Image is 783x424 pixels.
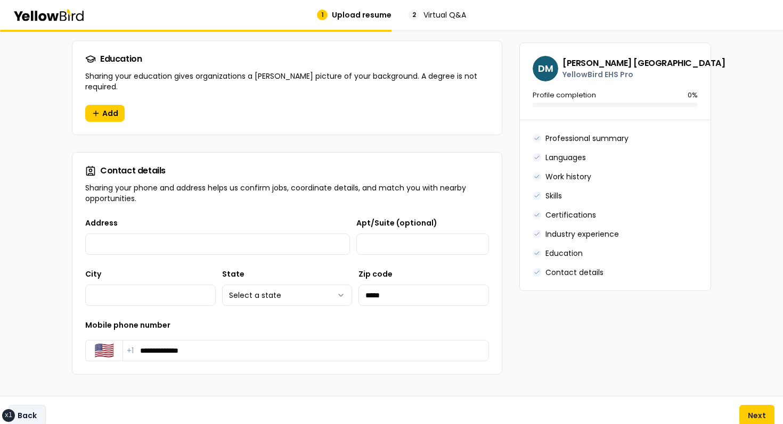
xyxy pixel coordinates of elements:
p: Professional summary [545,133,629,144]
span: Virtual Q&A [423,10,466,20]
p: Profile completion [533,90,596,101]
div: 1 [317,10,328,20]
h3: Contact details [85,165,489,176]
p: Languages [545,152,586,163]
label: City [85,269,101,279]
label: Mobile phone number [85,320,170,330]
h3: [PERSON_NAME] [GEOGRAPHIC_DATA] [562,57,725,69]
label: Address [85,218,118,228]
div: 2 [409,10,419,20]
p: 0 % [688,90,698,101]
label: Zip code [358,269,393,279]
span: Add [102,108,118,119]
span: Education [100,55,142,63]
span: Upload resume [332,10,391,20]
span: +1 [127,345,134,356]
p: Sharing your education gives organizations a [PERSON_NAME] picture of your background. A degree i... [85,71,489,92]
p: Contact details [545,267,603,278]
p: Industry experience [545,229,619,239]
label: Apt/Suite (optional) [356,218,437,228]
p: Skills [545,190,562,201]
label: State [222,269,244,279]
p: Sharing your phone and address helps us confirm jobs, coordinate details, and match you with near... [85,182,489,204]
p: Work history [545,171,591,182]
button: 🇺🇸 [85,340,123,361]
p: YellowBird EHS Pro [562,69,725,80]
button: Add [85,105,125,122]
p: Education [545,248,583,259]
p: Certifications [545,210,596,220]
span: DM [533,56,558,81]
div: xl [5,411,12,420]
